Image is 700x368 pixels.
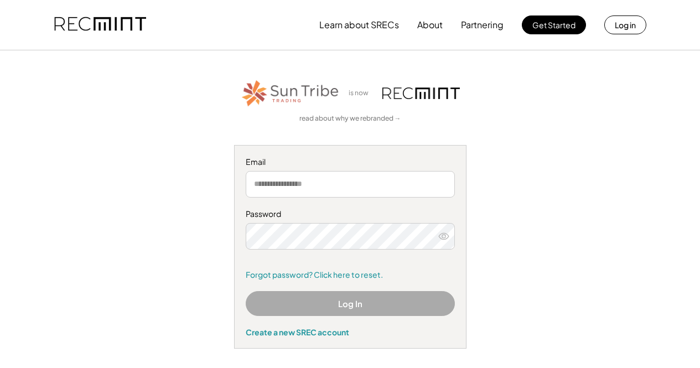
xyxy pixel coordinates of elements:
[522,15,586,34] button: Get Started
[382,87,460,99] img: recmint-logotype%403x.png
[54,6,146,44] img: recmint-logotype%403x.png
[246,269,455,281] a: Forgot password? Click here to reset.
[417,14,443,36] button: About
[319,14,399,36] button: Learn about SRECs
[246,209,455,220] div: Password
[604,15,646,34] button: Log in
[346,89,377,98] div: is now
[299,114,401,123] a: read about why we rebranded →
[241,78,340,108] img: STT_Horizontal_Logo%2B-%2BColor.png
[246,327,455,337] div: Create a new SREC account
[246,291,455,316] button: Log In
[246,157,455,168] div: Email
[461,14,504,36] button: Partnering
